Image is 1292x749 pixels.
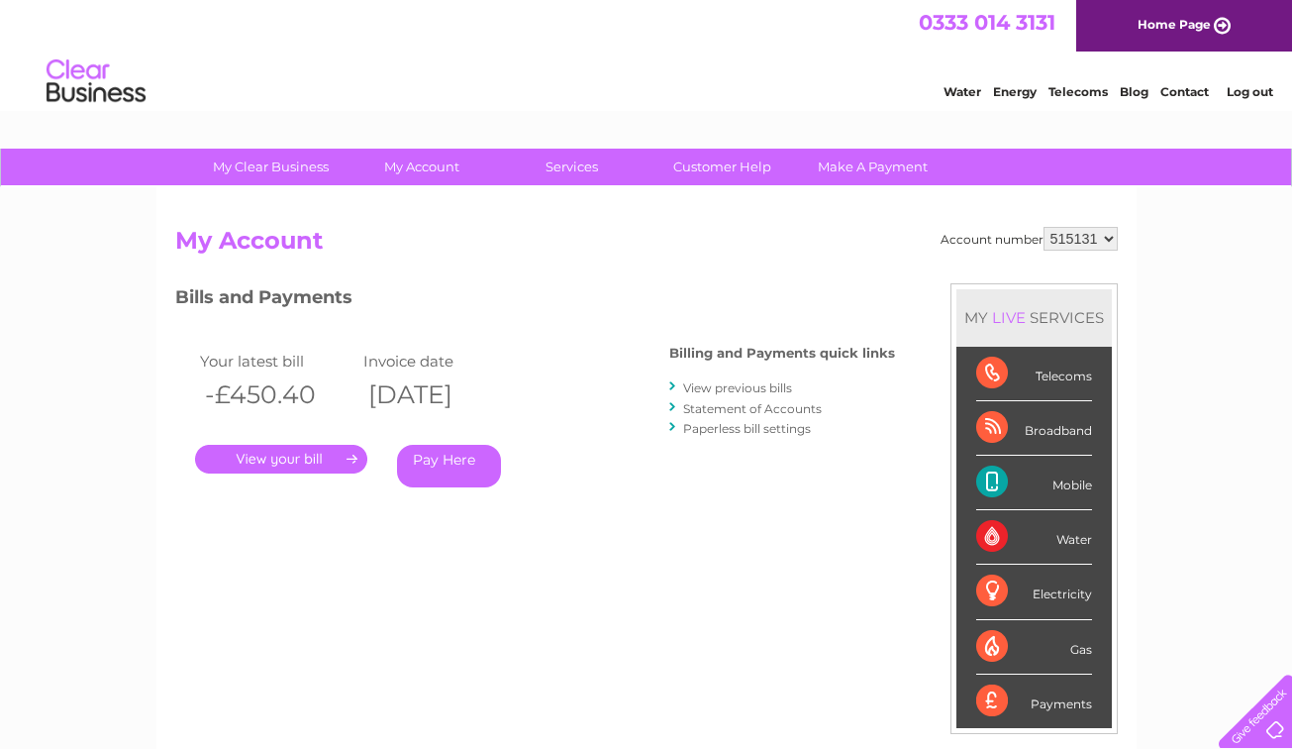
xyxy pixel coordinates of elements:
div: LIVE [988,308,1030,327]
a: View previous bills [683,380,792,395]
a: Services [490,149,653,185]
a: My Clear Business [189,149,352,185]
a: 0333 014 3131 [919,10,1055,35]
a: Contact [1160,84,1209,99]
img: logo.png [46,52,147,112]
th: [DATE] [358,374,522,415]
a: Water [944,84,981,99]
a: Customer Help [641,149,804,185]
div: Mobile [976,456,1092,510]
h2: My Account [175,227,1118,265]
a: Blog [1120,84,1148,99]
a: Energy [993,84,1037,99]
a: . [195,445,367,474]
div: Electricity [976,565,1092,619]
a: Pay Here [397,445,501,487]
div: Clear Business is a trading name of Verastar Limited (registered in [GEOGRAPHIC_DATA] No. 3667643... [179,11,1115,96]
div: Broadband [976,401,1092,456]
th: -£450.40 [195,374,358,415]
a: Telecoms [1048,84,1108,99]
div: Telecoms [976,347,1092,401]
div: Gas [976,620,1092,675]
td: Your latest bill [195,348,358,374]
h3: Bills and Payments [175,283,895,318]
div: Water [976,510,1092,565]
div: Payments [976,675,1092,728]
a: Make A Payment [791,149,954,185]
h4: Billing and Payments quick links [669,346,895,361]
a: Paperless bill settings [683,421,811,436]
a: Log out [1227,84,1273,99]
td: Invoice date [358,348,522,374]
div: MY SERVICES [956,289,1112,346]
a: My Account [340,149,503,185]
div: Account number [941,227,1118,251]
a: Statement of Accounts [683,401,822,416]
